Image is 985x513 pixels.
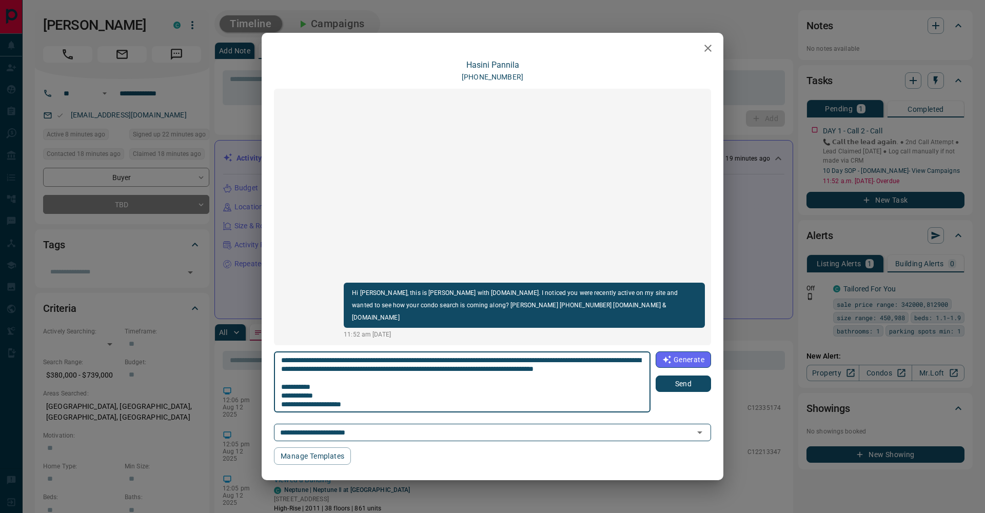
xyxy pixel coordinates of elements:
[352,287,697,324] p: Hi [PERSON_NAME], this is [PERSON_NAME] with [DOMAIN_NAME]. I noticed you were recently active on...
[693,425,707,440] button: Open
[466,60,519,70] a: Hasini Pannila
[656,351,711,368] button: Generate
[462,72,523,83] p: [PHONE_NUMBER]
[274,447,351,465] button: Manage Templates
[344,330,705,339] p: 11:52 am [DATE]
[656,376,711,392] button: Send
